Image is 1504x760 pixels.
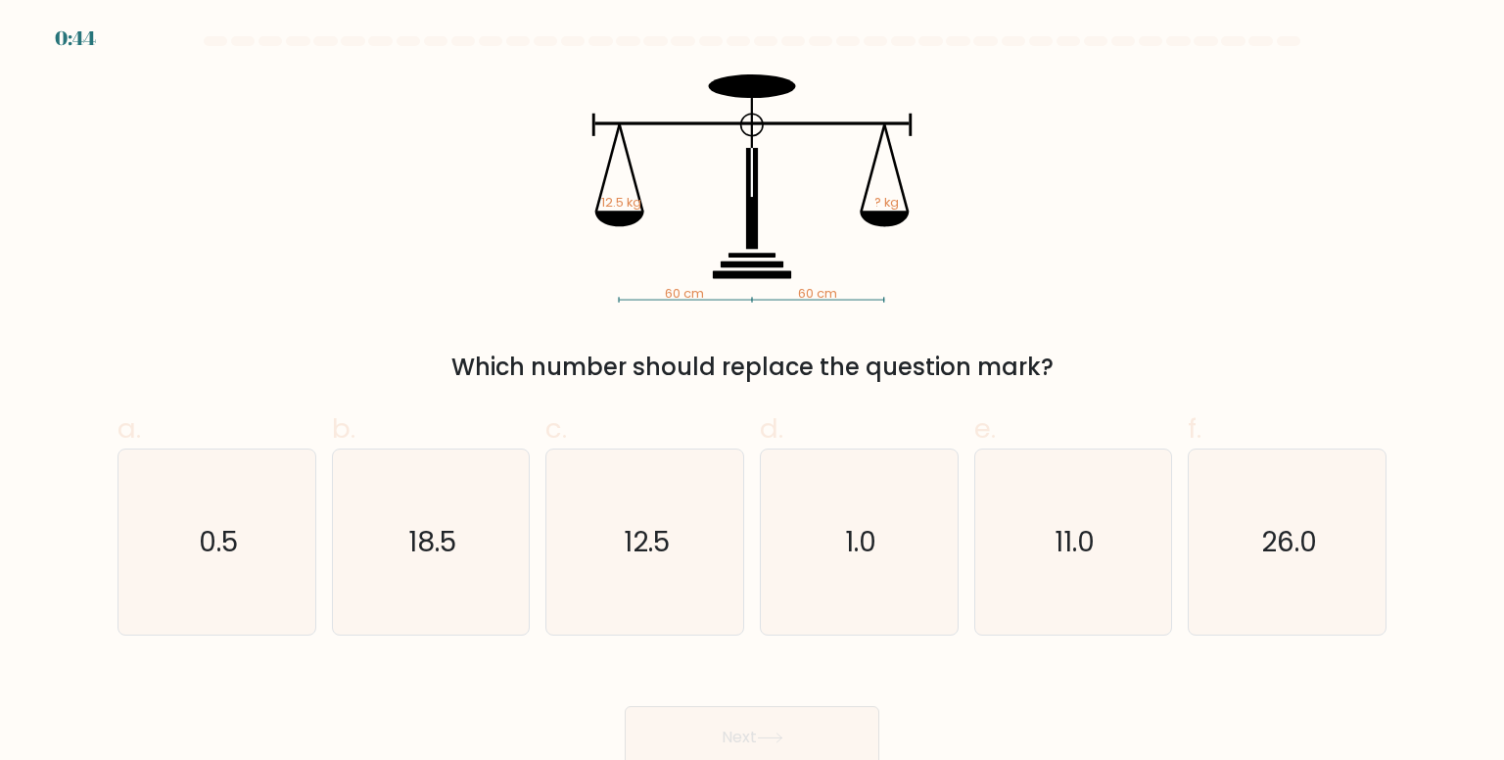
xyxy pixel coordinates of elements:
span: f. [1188,409,1201,448]
tspan: 12.5 kg [601,194,641,211]
span: c. [545,409,567,448]
text: 18.5 [408,522,456,561]
span: d. [760,409,783,448]
text: 11.0 [1055,522,1095,561]
tspan: 60 cm [798,285,837,302]
text: 1.0 [845,522,876,561]
text: 26.0 [1261,522,1317,561]
tspan: 60 cm [665,285,704,302]
span: b. [332,409,355,448]
span: e. [974,409,996,448]
div: Which number should replace the question mark? [129,350,1375,385]
div: 0:44 [55,24,96,53]
text: 12.5 [624,522,670,561]
tspan: ? kg [874,194,899,211]
span: a. [117,409,141,448]
text: 0.5 [199,522,238,561]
